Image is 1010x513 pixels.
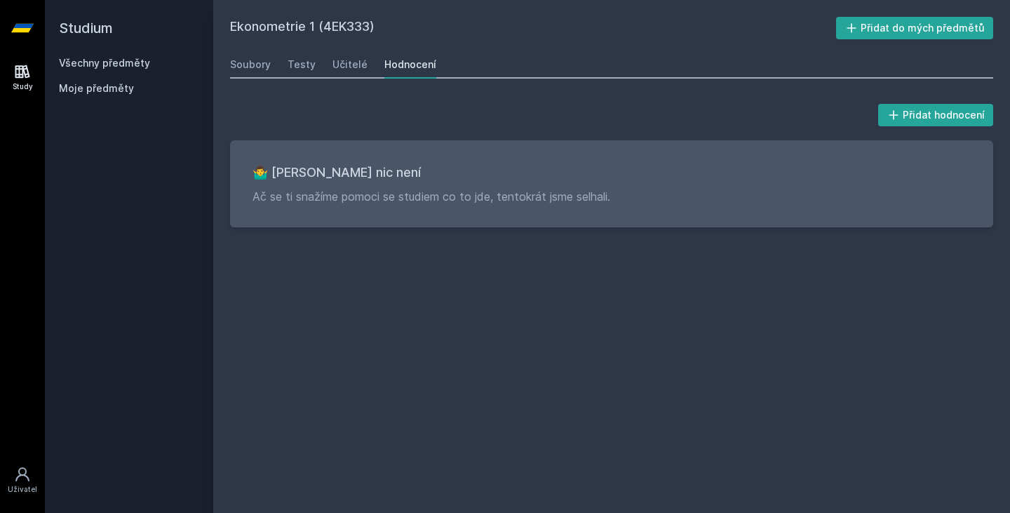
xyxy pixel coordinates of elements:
span: Moje předměty [59,81,134,95]
button: Přidat do mých předmětů [836,17,994,39]
div: Soubory [230,58,271,72]
div: Testy [288,58,316,72]
a: Hodnocení [384,51,436,79]
h3: 🤷‍♂️ [PERSON_NAME] nic není [252,163,971,182]
a: Všechny předměty [59,57,150,69]
div: Hodnocení [384,58,436,72]
div: Učitelé [332,58,368,72]
a: Učitelé [332,51,368,79]
div: Uživatel [8,484,37,495]
a: Uživatel [3,459,42,502]
h2: Ekonometrie 1 (4EK333) [230,17,836,39]
a: Testy [288,51,316,79]
div: Study [13,81,33,92]
p: Ač se ti snažíme pomoci se studiem co to jde, tentokrát jsme selhali. [252,188,971,205]
a: Study [3,56,42,99]
a: Soubory [230,51,271,79]
button: Přidat hodnocení [878,104,994,126]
